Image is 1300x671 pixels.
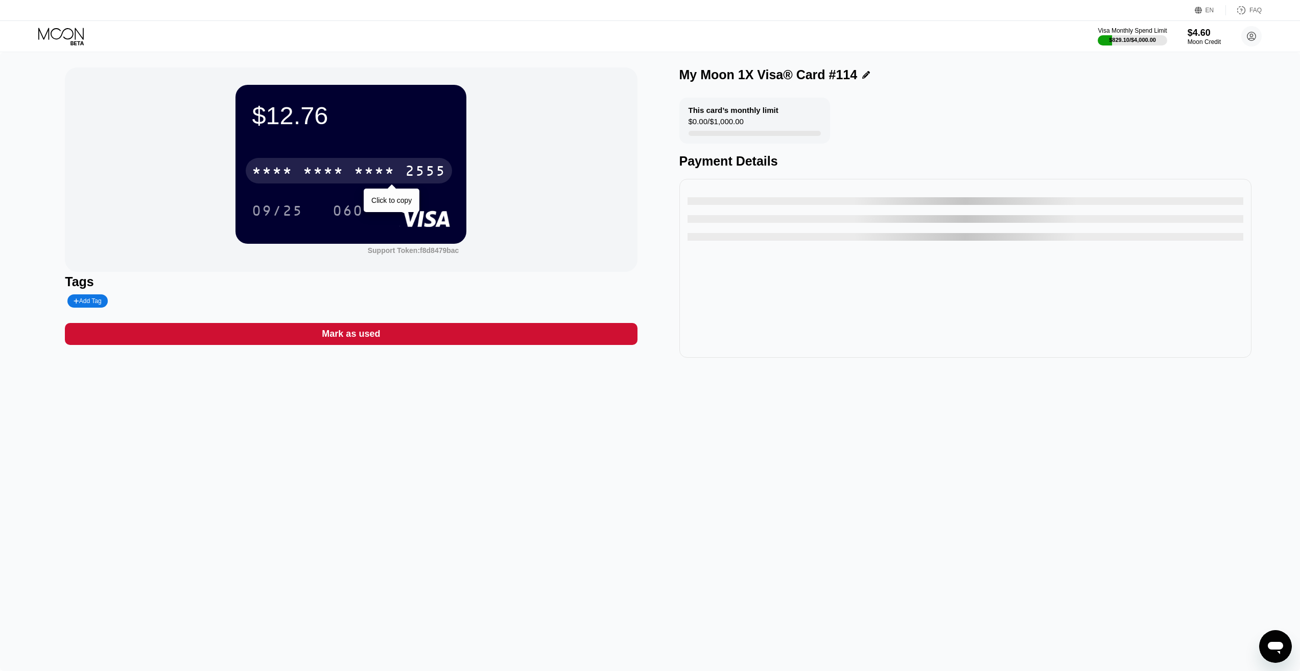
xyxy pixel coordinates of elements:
[333,204,363,220] div: 060
[1188,38,1221,45] div: Moon Credit
[65,323,637,345] div: Mark as used
[1098,27,1167,34] div: Visa Monthly Spend Limit
[689,117,744,131] div: $0.00 / $1,000.00
[244,198,311,223] div: 09/25
[1188,28,1221,38] div: $4.60
[679,67,858,82] div: My Moon 1X Visa® Card #114
[368,246,459,254] div: Support Token:f8d8479bac
[1109,37,1156,43] div: $829.10 / $4,000.00
[322,328,380,340] div: Mark as used
[252,204,303,220] div: 09/25
[689,106,778,114] div: This card’s monthly limit
[1188,28,1221,45] div: $4.60Moon Credit
[405,164,446,180] div: 2555
[1259,630,1292,663] iframe: Mesajlaşma penceresini başlatma düğmesi, görüşme devam ediyor
[371,196,412,204] div: Click to copy
[74,297,101,305] div: Add Tag
[1206,7,1214,14] div: EN
[368,246,459,254] div: Support Token: f8d8479bac
[252,101,450,130] div: $12.76
[65,274,637,289] div: Tags
[67,294,107,308] div: Add Tag
[1226,5,1262,15] div: FAQ
[325,198,371,223] div: 060
[1249,7,1262,14] div: FAQ
[1098,27,1167,45] div: Visa Monthly Spend Limit$829.10/$4,000.00
[679,154,1251,169] div: Payment Details
[1195,5,1226,15] div: EN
